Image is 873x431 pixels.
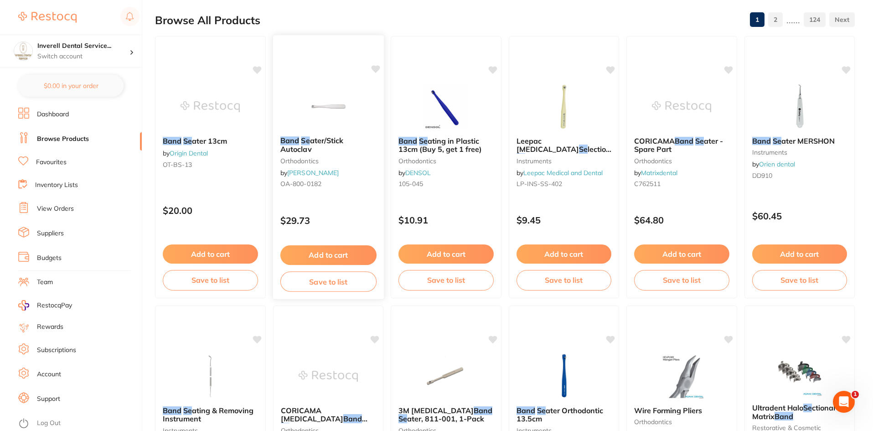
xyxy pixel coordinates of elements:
[641,169,677,177] a: Matrixdental
[298,83,358,129] img: Band Seater/Stick Autoclav
[37,322,63,332] a: Rewards
[405,169,431,177] a: DENSOL
[474,406,492,415] em: Band
[398,215,494,225] p: $10.91
[280,245,376,265] button: Add to cart
[170,149,208,157] a: Origin Dental
[695,136,704,145] em: Se
[163,244,258,264] button: Add to cart
[37,204,74,213] a: View Orders
[752,270,847,290] button: Save to list
[398,169,431,177] span: by
[770,84,829,130] img: Band Seater MERSHON
[301,136,310,145] em: Se
[287,169,339,177] a: [PERSON_NAME]
[634,406,729,415] b: Wire Forming Pliers
[183,136,192,145] em: Se
[517,137,612,154] b: Leepac Dental - Surgery Selections Band Seating Instrument - INS-SS-402 - High Quality Dental Pro...
[281,406,343,423] span: CORICAMA [MEDICAL_DATA]
[634,157,729,165] small: orthodontics
[398,244,494,264] button: Add to cart
[280,215,376,226] p: $29.73
[759,160,795,168] a: Orien dental
[634,169,677,177] span: by
[163,137,258,145] b: Band Seater 13cm
[634,406,702,415] span: Wire Forming Pliers
[398,414,407,423] em: Se
[37,110,69,119] a: Dashboard
[634,215,729,225] p: $64.80
[773,136,781,145] em: Se
[18,416,139,431] button: Log Out
[37,395,60,404] a: Support
[18,12,77,23] img: Restocq Logo
[534,84,594,130] img: Leepac Dental - Surgery Selections Band Seating Instrument - INS-SS-402 - High Quality Dental Pro...
[155,14,260,27] h2: Browse All Products
[416,353,475,399] img: 3M Molar Band Seater, 811-001, 1-Pack
[803,403,812,412] em: Se
[634,180,661,188] span: C762511
[398,270,494,290] button: Save to list
[163,205,258,216] p: $20.00
[192,136,227,145] span: ater 13cm
[37,301,72,310] span: RestocqPay
[752,403,835,421] span: ctional Matrix
[280,180,321,188] span: OA-800-0182
[517,406,612,423] b: Band Seater Orthodontic 13.5cm
[517,169,603,177] span: by
[523,169,603,177] a: Leepac Medical and Dental
[770,351,829,396] img: Ultradent Halo Sectional Matrix Band
[183,406,192,415] em: Se
[163,149,208,157] span: by
[37,346,76,355] a: Subscriptions
[419,136,428,145] em: Se
[35,181,78,190] a: Inventory Lists
[37,52,129,61] p: Switch account
[181,84,240,130] img: Band Seater 13cm
[752,160,795,168] span: by
[833,391,855,413] iframe: Intercom live chat
[37,42,129,51] h4: Inverell Dental Services
[398,406,494,423] b: 3M Molar Band Seater, 811-001, 1-Pack
[281,406,376,423] b: CORICAMA Molar Band Seater 140MM
[343,414,362,423] em: Band
[634,270,729,290] button: Save to list
[579,145,588,154] em: Se
[517,215,612,225] p: $9.45
[280,136,376,153] b: Band Seater/Stick Autoclav
[634,136,723,154] span: ater - Spare Part
[752,244,847,264] button: Add to cart
[534,353,594,399] img: Band Seater Orthodontic 13.5cm
[163,406,181,415] em: Band
[398,136,482,154] span: ating in Plastic 13cm (Buy 5, get 1 free)
[163,136,181,145] em: Band
[634,136,675,145] span: CORICAMA
[37,370,61,379] a: Account
[407,414,484,423] span: ater, 811-001, 1-Pack
[37,135,89,144] a: Browse Products
[675,136,693,145] em: Band
[280,157,376,164] small: orthodontics
[804,10,826,29] a: 124
[588,145,614,154] span: lections
[18,75,124,97] button: $0.00 in your order
[18,300,29,311] img: RestocqPay
[752,137,847,145] b: Band Seater MERSHON
[652,84,711,130] img: CORICAMA Band Seater - Spare Part
[398,180,423,188] span: 105-045
[537,406,546,415] em: Se
[398,157,494,165] small: orthodontics
[768,10,783,29] a: 2
[280,169,338,177] span: by
[517,270,612,290] button: Save to list
[750,10,765,29] a: 1
[163,406,253,423] span: ating & Removing Instrument
[517,406,535,415] em: Band
[36,158,67,167] a: Favourites
[775,412,793,421] em: Band
[652,353,711,399] img: Wire Forming Pliers
[299,353,358,399] img: CORICAMA Molar Band Seater 140MM
[752,136,771,145] em: Band
[416,84,475,130] img: Band Seating in Plastic 13cm (Buy 5, get 1 free)
[517,180,562,188] span: LP-INS-SS-402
